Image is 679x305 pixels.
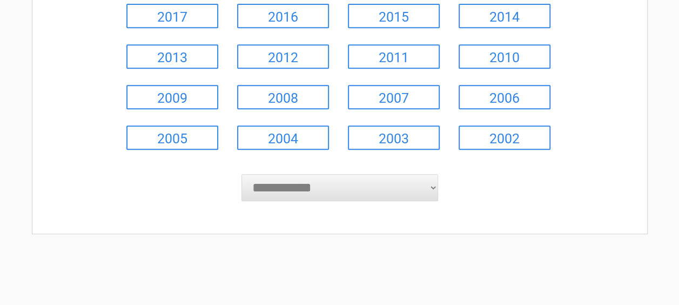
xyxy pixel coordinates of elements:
[126,85,218,109] a: 2009
[459,85,550,109] a: 2006
[348,125,440,150] a: 2003
[237,4,329,28] a: 2016
[348,44,440,69] a: 2011
[459,4,550,28] a: 2014
[459,44,550,69] a: 2010
[126,44,218,69] a: 2013
[126,4,218,28] a: 2017
[459,125,550,150] a: 2002
[237,125,329,150] a: 2004
[348,85,440,109] a: 2007
[237,85,329,109] a: 2008
[348,4,440,28] a: 2015
[237,44,329,69] a: 2012
[126,125,218,150] a: 2005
